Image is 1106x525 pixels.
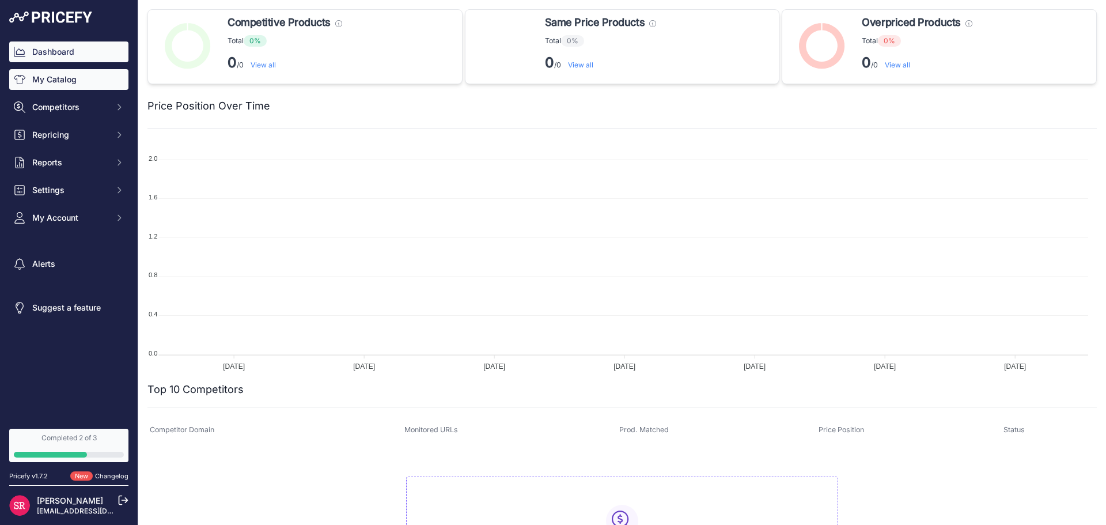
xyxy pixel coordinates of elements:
span: Monitored URLs [404,425,458,434]
p: Total [545,35,656,47]
h2: Price Position Over Time [147,98,270,114]
tspan: [DATE] [744,362,766,371]
a: My Catalog [9,69,128,90]
p: /0 [545,54,656,72]
span: Price Position [819,425,864,434]
span: Same Price Products [545,14,645,31]
span: Overpriced Products [862,14,960,31]
tspan: [DATE] [353,362,375,371]
tspan: [DATE] [613,362,635,371]
button: Competitors [9,97,128,118]
tspan: [DATE] [874,362,896,371]
strong: 0 [545,54,554,71]
tspan: [DATE] [223,362,245,371]
span: New [70,471,93,481]
a: View all [568,61,593,69]
p: Total [228,35,342,47]
button: My Account [9,207,128,228]
div: Pricefy v1.7.2 [9,471,48,481]
div: Completed 2 of 3 [14,433,124,443]
span: Status [1003,425,1025,434]
nav: Sidebar [9,41,128,415]
tspan: 0.4 [149,311,157,318]
img: Pricefy Logo [9,12,92,23]
span: Competitive Products [228,14,331,31]
span: 0% [244,35,267,47]
span: Reports [32,157,108,168]
tspan: 1.6 [149,194,157,201]
tspan: 2.0 [149,155,157,162]
span: Settings [32,184,108,196]
span: Competitors [32,101,108,113]
a: [PERSON_NAME] [37,496,103,505]
strong: 0 [228,54,237,71]
a: View all [885,61,910,69]
a: View all [251,61,276,69]
span: 0% [561,35,584,47]
span: 0% [878,35,901,47]
button: Settings [9,180,128,201]
tspan: [DATE] [1004,362,1026,371]
tspan: 0.0 [149,350,157,357]
h2: Top 10 Competitors [147,382,244,398]
p: /0 [228,54,342,72]
span: Prod. Matched [619,425,669,434]
a: Dashboard [9,41,128,62]
tspan: 1.2 [149,233,157,240]
a: Completed 2 of 3 [9,429,128,462]
a: [EMAIL_ADDRESS][DOMAIN_NAME] [37,507,157,515]
p: Total [862,35,972,47]
a: Alerts [9,254,128,274]
a: Suggest a feature [9,297,128,318]
span: Repricing [32,129,108,141]
a: Changelog [95,472,128,480]
span: My Account [32,212,108,224]
tspan: 0.8 [149,271,157,278]
button: Repricing [9,124,128,145]
button: Reports [9,152,128,173]
span: Competitor Domain [150,425,214,434]
strong: 0 [862,54,871,71]
tspan: [DATE] [483,362,505,371]
p: /0 [862,54,972,72]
